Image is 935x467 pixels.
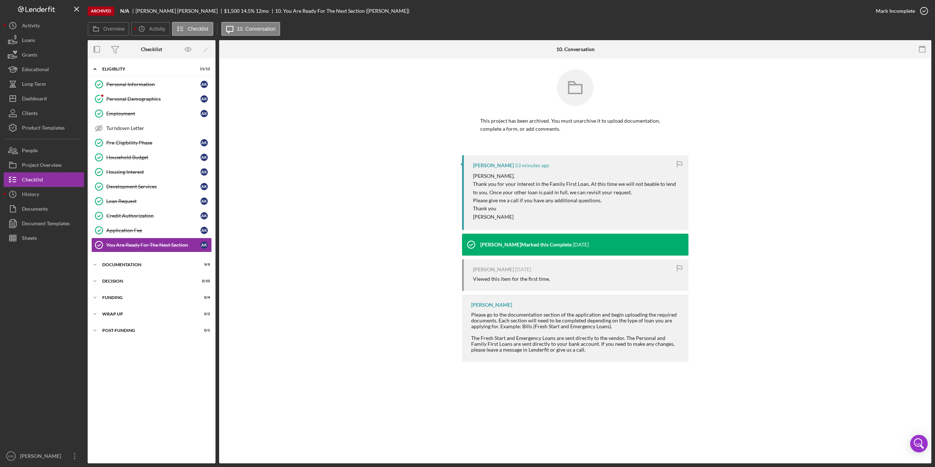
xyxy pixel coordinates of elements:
[22,18,40,35] div: Activity
[172,22,213,36] button: Checklist
[91,208,212,223] a: Credit AuthorizationAK
[188,26,209,32] label: Checklist
[197,263,210,267] div: 9 / 9
[473,267,514,272] div: [PERSON_NAME]
[106,184,201,190] div: Development Services
[4,91,84,106] button: Dashboard
[136,8,224,14] div: [PERSON_NAME] [PERSON_NAME]
[106,198,201,204] div: Loan Request
[106,125,211,131] div: Turndown Letter
[256,8,269,14] div: 12 mo
[106,154,201,160] div: Household Budget
[201,95,208,103] div: A K
[515,162,549,168] time: 2025-10-06 18:08
[106,96,201,102] div: Personal Demographics
[8,454,14,458] text: KM
[106,140,201,146] div: Pre-Eligibility Phase
[106,227,201,233] div: Application Fee
[556,46,595,52] div: 10. Conversation
[91,238,212,252] a: You Are Ready For The Next SectionAK
[473,180,681,196] p: Thank you for your interest in the Family First Loan, At this time we will not beable to lend to ...
[4,47,84,62] button: Grants
[201,198,208,205] div: A K
[22,216,70,233] div: Document Templates
[471,302,512,308] div: [PERSON_NAME]
[4,106,84,120] button: Clients
[4,77,84,91] button: Long-Term
[88,7,114,16] div: Archived
[197,312,210,316] div: 0 / 2
[515,267,531,272] time: 2025-09-26 16:18
[201,212,208,219] div: A K
[22,231,37,247] div: Sheets
[22,47,37,64] div: Grants
[22,106,38,122] div: Clients
[22,202,48,218] div: Documents
[91,165,212,179] a: Housing InterestAK
[473,162,514,168] div: [PERSON_NAME]
[102,328,192,333] div: Post-Funding
[4,143,84,158] button: People
[22,77,46,93] div: Long-Term
[102,279,192,283] div: Decision
[91,150,212,165] a: Household BudgetAK
[4,216,84,231] button: Document Templates
[197,295,210,300] div: 0 / 4
[149,26,165,32] label: Activity
[4,33,84,47] button: Loans
[201,110,208,117] div: A K
[471,335,681,353] div: The Fresh Start and Emergency Loans are sent directly to the vendor. The Personal and Family Firs...
[91,223,212,238] a: Application FeeAK
[4,449,84,463] button: KM[PERSON_NAME]
[480,242,572,248] div: [PERSON_NAME] Marked this Complete
[4,158,84,172] button: Project Overview
[201,168,208,176] div: A K
[131,22,170,36] button: Activity
[869,4,931,18] button: Mark Incomplete
[91,194,212,208] a: Loan RequestAK
[4,231,84,245] button: Sheets
[106,242,201,248] div: You Are Ready For The Next Section
[106,213,201,219] div: Credit Authorization
[88,22,129,36] button: Overview
[473,196,681,204] p: Please give me a call if you have any additional questions.
[22,158,62,174] div: Project Overview
[573,242,589,248] time: 2025-09-29 16:54
[4,172,84,187] button: Checklist
[224,8,240,14] div: $1,500
[120,8,129,14] b: N/A
[4,62,84,77] button: Educational
[4,18,84,33] button: Activity
[18,449,66,465] div: [PERSON_NAME]
[201,227,208,234] div: A K
[102,263,192,267] div: Documentation
[103,26,125,32] label: Overview
[102,67,192,71] div: Eligiblity
[106,169,201,175] div: Housing Interest
[473,213,681,221] p: [PERSON_NAME]
[237,26,276,32] label: 10. Conversation
[22,33,35,49] div: Loans
[201,154,208,161] div: A K
[106,111,201,116] div: Employment
[22,187,39,203] div: History
[473,276,550,282] div: Viewed this item for the first time.
[201,139,208,146] div: A K
[91,106,212,121] a: EmploymentAK
[221,22,280,36] button: 10. Conversation
[4,202,84,216] button: Documents
[4,120,84,135] button: Product Templates
[275,8,409,14] div: 10. You Are Ready For The Next Section ([PERSON_NAME])
[141,46,162,52] div: Checklist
